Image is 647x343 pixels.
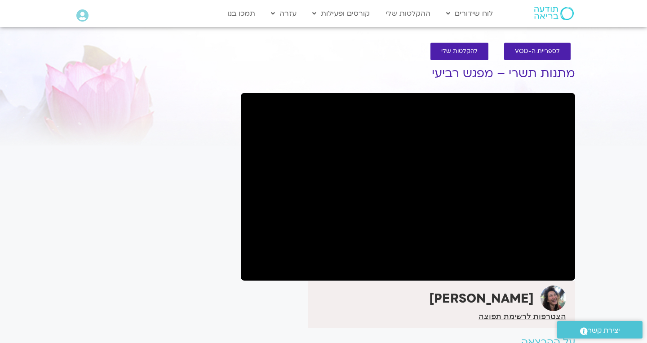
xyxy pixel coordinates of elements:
[515,48,560,55] span: לספריית ה-VOD
[479,312,566,321] a: הצטרפות לרשימת תפוצה
[241,67,575,80] h1: מתנות תשרי – מפגש רביעי
[430,43,488,60] a: להקלטות שלי
[557,321,643,339] a: יצירת קשר
[504,43,571,60] a: לספריית ה-VOD
[381,5,435,22] a: ההקלטות שלי
[541,286,566,311] img: מירה רגב
[588,325,620,337] span: יצירת קשר
[223,5,260,22] a: תמכו בנו
[534,7,574,20] img: תודעה בריאה
[441,48,478,55] span: להקלטות שלי
[266,5,301,22] a: עזרה
[429,290,534,307] strong: [PERSON_NAME]
[442,5,497,22] a: לוח שידורים
[308,5,374,22] a: קורסים ופעילות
